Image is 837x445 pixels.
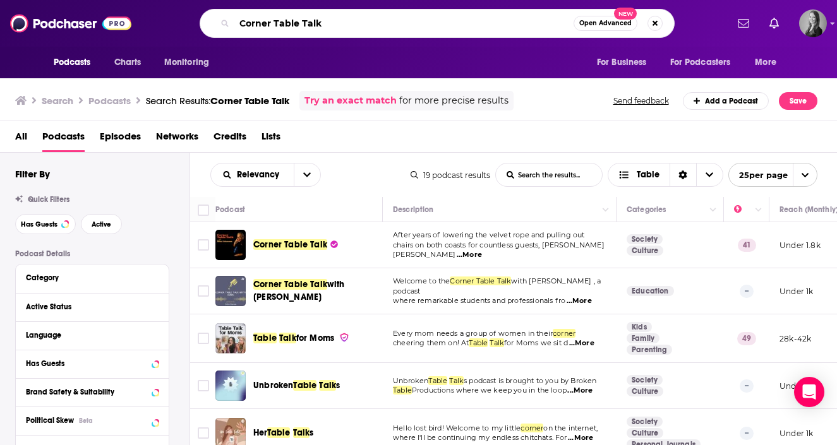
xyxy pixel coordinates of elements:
div: Language [26,331,150,340]
span: Unbroken [253,380,293,391]
p: 49 [737,332,756,345]
button: open menu [294,163,320,186]
span: Monitoring [164,54,209,71]
span: s podcast is brought to you by Broken [464,376,596,385]
a: Society [627,417,663,427]
img: Unbroken Table Talks [215,371,246,401]
button: Send feedback [610,95,673,106]
p: Under 1.8k [780,240,821,251]
span: Has Guests [21,221,57,228]
button: Political SkewBeta [26,412,159,428]
button: open menu [155,50,226,74]
div: Open Intercom Messenger [794,377,824,407]
button: Has Guests [15,214,76,234]
div: Beta [79,417,93,425]
p: 28k-42k [780,333,811,344]
span: corner [553,329,575,338]
a: Episodes [100,126,141,152]
span: Networks [156,126,198,152]
span: chairs on both coasts for countless guests, [PERSON_NAME] [PERSON_NAME] [393,240,605,259]
div: Active Status [26,302,150,311]
a: Credits [214,126,246,152]
span: 25 per page [729,165,788,185]
span: cheering them on! At [393,338,469,347]
span: Talk [490,338,504,347]
p: Under 1k [780,381,813,391]
a: Parenting [627,345,672,355]
div: 19 podcast results [411,170,490,180]
input: Search podcasts, credits, & more... [234,13,574,33]
a: Try an exact match [304,93,397,108]
button: Active Status [26,299,159,314]
span: For Podcasters [670,54,731,71]
button: Choose View [608,163,723,187]
button: open menu [728,163,817,187]
a: Show notifications dropdown [733,13,754,34]
span: for more precise results [399,93,509,108]
span: Toggle select row [198,333,209,344]
span: Table [293,380,316,391]
span: on the internet, [543,424,598,432]
span: Open Advanced [579,20,632,27]
p: -- [740,427,754,439]
a: Charts [106,50,149,74]
img: Table Talk for Moms [215,323,246,353]
span: Toggle select row [198,285,209,297]
p: Under 1k [780,286,813,297]
a: Corner Table Talkwith [PERSON_NAME] [253,278,378,304]
span: Toggle select row [198,239,209,251]
span: Every mom needs a group of women in their [393,329,553,338]
span: Talk [449,376,464,385]
img: Corner Table Talk with Orbin [215,276,246,306]
button: Column Actions [751,203,766,218]
span: Political Skew [26,416,74,425]
a: All [15,126,27,152]
a: Society [627,234,663,244]
button: Show profile menu [799,9,827,37]
img: Corner Table Talk [215,230,246,260]
div: Brand Safety & Suitability [26,388,148,396]
button: Brand Safety & Suitability [26,384,159,400]
button: Open AdvancedNew [574,16,637,31]
span: Talk [279,333,296,343]
span: ...More [567,296,592,306]
button: open menu [746,50,792,74]
div: Categories [627,202,666,217]
span: for Moms [296,333,334,343]
span: For Business [597,54,647,71]
h2: Filter By [15,168,50,180]
h3: Search [42,95,73,107]
img: Podchaser - Follow, Share and Rate Podcasts [10,11,131,35]
span: with [PERSON_NAME] , a podcast [393,276,601,295]
span: Welcome to the [393,276,450,285]
span: New [614,8,637,20]
div: Description [393,202,433,217]
a: UnbrokenTableTalks [253,379,340,392]
a: TableTalkfor Moms [253,332,349,345]
button: Save [779,92,817,110]
span: Productions where we keep you in the loop [412,386,567,395]
span: Active [92,221,111,228]
span: ...More [457,250,482,260]
span: Corner Table Talk [253,239,327,250]
button: Column Actions [706,203,721,218]
div: Has Guests [26,359,148,368]
a: Culture [627,428,663,438]
a: Podcasts [42,126,85,152]
span: Toggle select row [198,427,209,439]
button: open menu [588,50,663,74]
img: User Profile [799,9,827,37]
div: Power Score [734,202,752,217]
a: Show notifications dropdown [764,13,784,34]
span: Unbroken [393,376,428,385]
span: Relevancy [237,170,284,179]
a: Lists [262,126,280,152]
span: where I'll be continuing my endless chitchats. For [393,433,567,442]
span: Corner Table Talk [450,276,511,285]
p: 41 [738,239,756,251]
span: ...More [567,386,593,396]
